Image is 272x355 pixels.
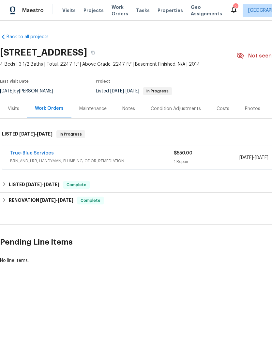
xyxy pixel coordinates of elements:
[19,132,53,136] span: -
[110,89,139,93] span: -
[233,4,238,10] div: 2
[37,132,53,136] span: [DATE]
[239,154,268,161] span: -
[57,131,84,137] span: In Progress
[255,155,268,160] span: [DATE]
[78,197,103,204] span: Complete
[83,7,104,14] span: Projects
[144,89,171,93] span: In Progress
[96,79,110,83] span: Project
[174,158,239,165] div: 1 Repair
[126,89,139,93] span: [DATE]
[2,130,53,138] h6: LISTED
[8,105,19,112] div: Visits
[158,7,183,14] span: Properties
[9,197,73,204] h6: RENOVATION
[58,198,73,202] span: [DATE]
[9,181,59,189] h6: LISTED
[26,182,42,187] span: [DATE]
[96,89,172,93] span: Listed
[26,182,59,187] span: -
[19,132,35,136] span: [DATE]
[40,198,73,202] span: -
[136,8,150,13] span: Tasks
[151,105,201,112] div: Condition Adjustments
[10,158,174,164] span: BRN_AND_LRR, HANDYMAN, PLUMBING, ODOR_REMEDIATION
[44,182,59,187] span: [DATE]
[22,7,44,14] span: Maestro
[40,198,56,202] span: [DATE]
[62,7,76,14] span: Visits
[217,105,229,112] div: Costs
[87,47,99,58] button: Copy Address
[112,4,128,17] span: Work Orders
[10,151,54,155] a: True-Blue Services
[239,155,253,160] span: [DATE]
[35,105,64,112] div: Work Orders
[191,4,222,17] span: Geo Assignments
[174,151,192,155] span: $550.00
[64,182,89,188] span: Complete
[110,89,124,93] span: [DATE]
[245,105,260,112] div: Photos
[79,105,107,112] div: Maintenance
[122,105,135,112] div: Notes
